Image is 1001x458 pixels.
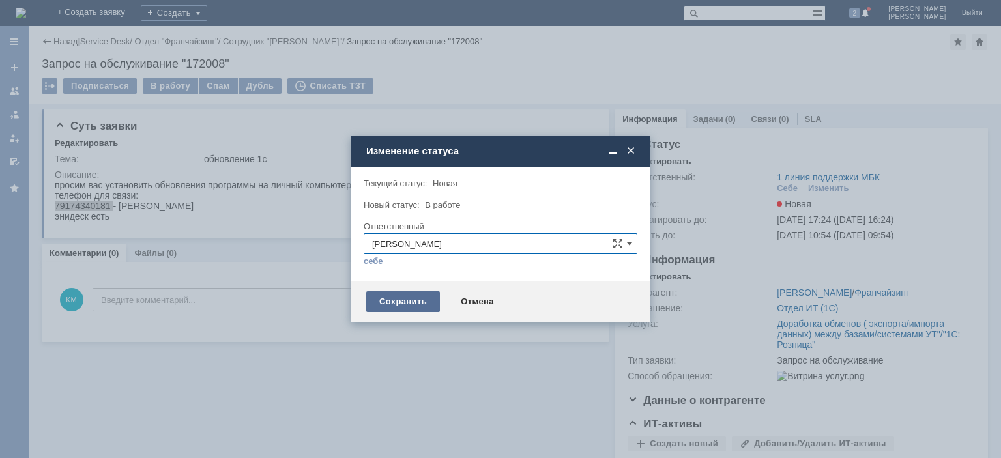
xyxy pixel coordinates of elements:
span: В работе [425,200,460,210]
span: Сложная форма [613,238,623,249]
div: Изменение статуса [366,145,637,157]
label: Текущий статус: [364,179,427,188]
span: Новая [433,179,457,188]
a: себе [364,256,383,266]
label: Новый статус: [364,200,420,210]
div: Ответственный [364,222,635,231]
span: Свернуть (Ctrl + M) [606,145,619,157]
span: Закрыть [624,145,637,157]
